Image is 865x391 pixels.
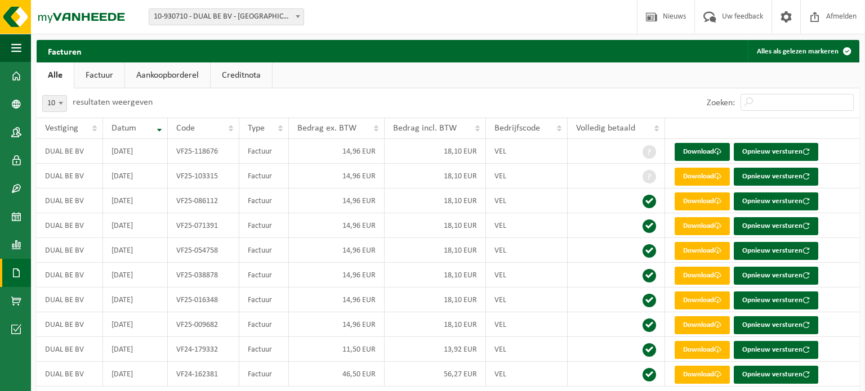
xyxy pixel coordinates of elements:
[103,337,168,362] td: [DATE]
[486,263,568,287] td: VEL
[239,263,289,287] td: Factuur
[168,164,239,188] td: VF25-103315
[239,238,289,263] td: Factuur
[239,139,289,164] td: Factuur
[486,287,568,312] td: VEL
[73,98,153,107] label: resultaten weergeven
[168,337,239,362] td: VF24-179332
[239,164,289,188] td: Factuur
[37,312,103,337] td: DUAL BE BV
[385,312,486,337] td: 18,10 EUR
[103,362,168,386] td: [DATE]
[168,139,239,164] td: VF25-118676
[675,341,730,359] a: Download
[289,164,385,188] td: 14,96 EUR
[289,188,385,213] td: 14,96 EUR
[176,124,195,133] span: Code
[486,213,568,238] td: VEL
[385,362,486,386] td: 56,27 EUR
[675,366,730,384] a: Download
[289,263,385,287] td: 14,96 EUR
[37,188,103,213] td: DUAL BE BV
[734,217,818,235] button: Opnieuw versturen
[37,139,103,164] td: DUAL BE BV
[289,139,385,164] td: 14,96 EUR
[675,168,730,186] a: Download
[486,312,568,337] td: VEL
[37,337,103,362] td: DUAL BE BV
[42,95,67,112] span: 10
[239,287,289,312] td: Factuur
[37,213,103,238] td: DUAL BE BV
[734,291,818,309] button: Opnieuw versturen
[486,362,568,386] td: VEL
[734,366,818,384] button: Opnieuw versturen
[168,312,239,337] td: VF25-009682
[675,242,730,260] a: Download
[239,312,289,337] td: Factuur
[486,188,568,213] td: VEL
[168,287,239,312] td: VF25-016348
[675,291,730,309] a: Download
[125,62,210,88] a: Aankoopborderel
[168,213,239,238] td: VF25-071391
[103,188,168,213] td: [DATE]
[385,337,486,362] td: 13,92 EUR
[37,164,103,188] td: DUAL BE BV
[707,98,735,107] label: Zoeken:
[289,287,385,312] td: 14,96 EUR
[37,287,103,312] td: DUAL BE BV
[211,62,272,88] a: Creditnota
[103,238,168,263] td: [DATE]
[239,362,289,386] td: Factuur
[385,188,486,213] td: 18,10 EUR
[37,40,93,62] h2: Facturen
[675,316,730,334] a: Download
[734,267,818,285] button: Opnieuw versturen
[734,143,818,161] button: Opnieuw versturen
[486,337,568,362] td: VEL
[576,124,635,133] span: Volledig betaald
[103,164,168,188] td: [DATE]
[103,263,168,287] td: [DATE]
[675,267,730,285] a: Download
[748,40,858,62] button: Alles als gelezen markeren
[45,124,78,133] span: Vestiging
[37,238,103,263] td: DUAL BE BV
[168,263,239,287] td: VF25-038878
[297,124,356,133] span: Bedrag ex. BTW
[385,213,486,238] td: 18,10 EUR
[74,62,124,88] a: Factuur
[239,213,289,238] td: Factuur
[149,8,304,25] span: 10-930710 - DUAL BE BV - DENDERMONDE
[385,287,486,312] td: 18,10 EUR
[289,213,385,238] td: 14,96 EUR
[385,263,486,287] td: 18,10 EUR
[289,337,385,362] td: 11,50 EUR
[289,362,385,386] td: 46,50 EUR
[734,242,818,260] button: Opnieuw versturen
[385,164,486,188] td: 18,10 EUR
[149,9,304,25] span: 10-930710 - DUAL BE BV - DENDERMONDE
[486,238,568,263] td: VEL
[734,316,818,334] button: Opnieuw versturen
[494,124,540,133] span: Bedrijfscode
[103,139,168,164] td: [DATE]
[43,96,66,111] span: 10
[37,263,103,287] td: DUAL BE BV
[112,124,136,133] span: Datum
[37,362,103,386] td: DUAL BE BV
[103,312,168,337] td: [DATE]
[734,341,818,359] button: Opnieuw versturen
[239,337,289,362] td: Factuur
[168,238,239,263] td: VF25-054758
[248,124,265,133] span: Type
[675,192,730,210] a: Download
[675,217,730,235] a: Download
[168,188,239,213] td: VF25-086112
[289,238,385,263] td: 14,96 EUR
[486,164,568,188] td: VEL
[168,362,239,386] td: VF24-162381
[103,213,168,238] td: [DATE]
[289,312,385,337] td: 14,96 EUR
